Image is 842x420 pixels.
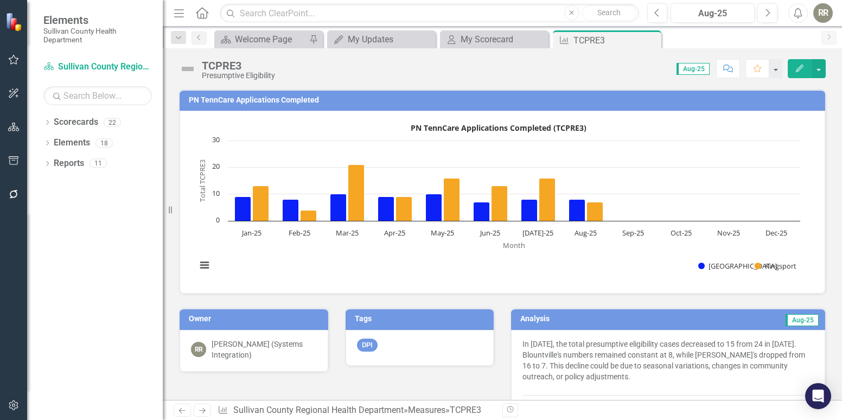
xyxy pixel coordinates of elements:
text: [GEOGRAPHIC_DATA] [709,261,777,271]
text: Dec-25 [766,228,787,238]
a: Welcome Page [217,33,307,46]
path: Jun-25, 13. Kingsport . [492,186,508,221]
path: Jul-25, 16. Kingsport . [539,179,556,221]
span: Aug-25 [786,314,819,326]
text: 0 [216,215,220,225]
div: RR [191,342,206,357]
svg: Interactive chart [191,119,806,282]
a: Elements [54,137,90,149]
text: PN TennCare Applications Completed (TCPRE3) [411,123,586,133]
div: Aug-25 [674,7,751,20]
text: 20 [212,161,220,171]
path: Feb-25, 4. Kingsport . [301,211,317,221]
text: Jun-25 [479,228,500,238]
text: [DATE]-25 [522,228,553,238]
path: Aug-25, 7. Kingsport . [587,202,603,221]
div: Welcome Page [235,33,307,46]
p: In [DATE], the total presumptive eligibility cases decreased to 15 from 24 in [DATE]. Blountville... [522,339,814,384]
span: DPI [357,339,378,352]
div: PN TennCare Applications Completed (TCPRE3). Highcharts interactive chart. [191,119,814,282]
text: Aug-25 [575,228,597,238]
div: 18 [95,138,113,148]
div: My Updates [348,33,433,46]
path: Apr-25, 9. Blountville. [378,197,394,221]
path: Aug-25, 8. Blountville. [569,200,585,221]
text: Apr-25 [384,228,405,238]
div: Open Intercom Messenger [805,383,831,409]
path: May-25, 16. Kingsport . [444,179,460,221]
div: [PERSON_NAME] (Systems Integration) [212,339,317,360]
path: Jan-25, 13. Kingsport . [253,186,269,221]
div: TCPRE3 [573,34,659,47]
input: Search ClearPoint... [220,4,639,23]
text: Oct-25 [671,228,692,238]
span: Aug-25 [677,63,710,75]
h3: Owner [189,315,323,323]
button: Aug-25 [671,3,755,23]
button: RR [813,3,833,23]
a: Sullivan County Regional Health Department [233,405,404,415]
h3: Tags [355,315,489,323]
div: 11 [90,159,107,168]
button: Show Blountville [698,261,743,271]
path: Jun-25, 7. Blountville. [474,202,490,221]
text: 10 [212,188,220,198]
img: Not Defined [179,60,196,78]
path: Mar-25, 10. Blountville. [330,194,347,221]
a: My Scorecard [443,33,546,46]
path: May-25, 10. Blountville. [426,194,442,221]
path: Jan-25, 9. Blountville. [235,197,251,221]
text: May-25 [431,228,454,238]
div: » » [218,404,494,417]
button: View chart menu, PN TennCare Applications Completed (TCPRE3) [197,258,212,273]
div: 22 [104,118,121,127]
text: Month [503,240,525,250]
div: Presumptive Eligibility [202,72,275,80]
text: Total TCPRE3 [197,160,207,202]
div: TCPRE3 [202,60,275,72]
a: Reports [54,157,84,170]
text: Jan-25 [241,228,261,238]
a: Sullivan County Regional Health Department [43,61,152,73]
text: Nov-25 [717,228,740,238]
path: Mar-25, 21. Kingsport . [348,165,365,221]
span: Search [597,8,621,17]
text: Mar-25 [336,228,359,238]
div: My Scorecard [461,33,546,46]
div: TCPRE3 [450,405,481,415]
path: Feb-25, 8. Blountville. [283,200,299,221]
button: Search [582,5,636,21]
path: Apr-25, 9. Kingsport . [396,197,412,221]
input: Search Below... [43,86,152,105]
img: ClearPoint Strategy [5,12,24,31]
h3: Analysis [520,315,659,323]
text: Feb-25 [289,228,310,238]
a: Measures [408,405,445,415]
a: Scorecards [54,116,98,129]
h3: PN TennCare Applications Completed [189,96,820,104]
path: Jul-25, 8. Blountville. [521,200,538,221]
a: My Updates [330,33,433,46]
small: Sullivan County Health Department [43,27,152,44]
text: Sep-25 [622,228,644,238]
span: Elements [43,14,152,27]
text: 30 [212,135,220,144]
button: Show Kingsport [755,261,796,271]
